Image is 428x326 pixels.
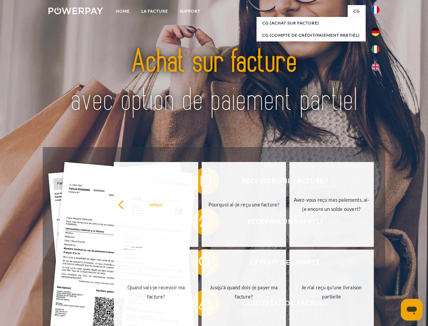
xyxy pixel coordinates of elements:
div: Pourquoi ai-je reçu une facture? [206,200,282,209]
a: CG (Compte de crédit/paiement partiel) [257,29,366,41]
iframe: Bouton de lancement de la fenêtre de messagerie [401,299,423,321]
a: CG (achat sur facture) [257,17,366,29]
div: retour [118,200,194,209]
img: en [371,63,380,71]
div: Je n'ai reçu qu'une livraison partielle [293,283,370,301]
img: it [371,45,380,53]
a: CG [348,5,366,17]
img: logo-powerpay-white.svg [48,7,103,14]
a: Support [174,5,206,17]
a: LA FACTURE [136,5,174,17]
a: Home [110,5,136,17]
div: Avez-vous reçu mes paiements, ai-je encore un solde ouvert? [293,195,370,214]
img: de [371,28,380,36]
img: title-powerpay_fr.svg [65,33,363,130]
div: Quand vais-je recevoir ma facture? [118,283,194,301]
img: fr [371,6,380,14]
div: Jusqu'à quand dois-je payer ma facture? [206,283,282,301]
a: Avez-vous reçu mes paiements, ai-je encore un solde ouvert? [289,162,374,247]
